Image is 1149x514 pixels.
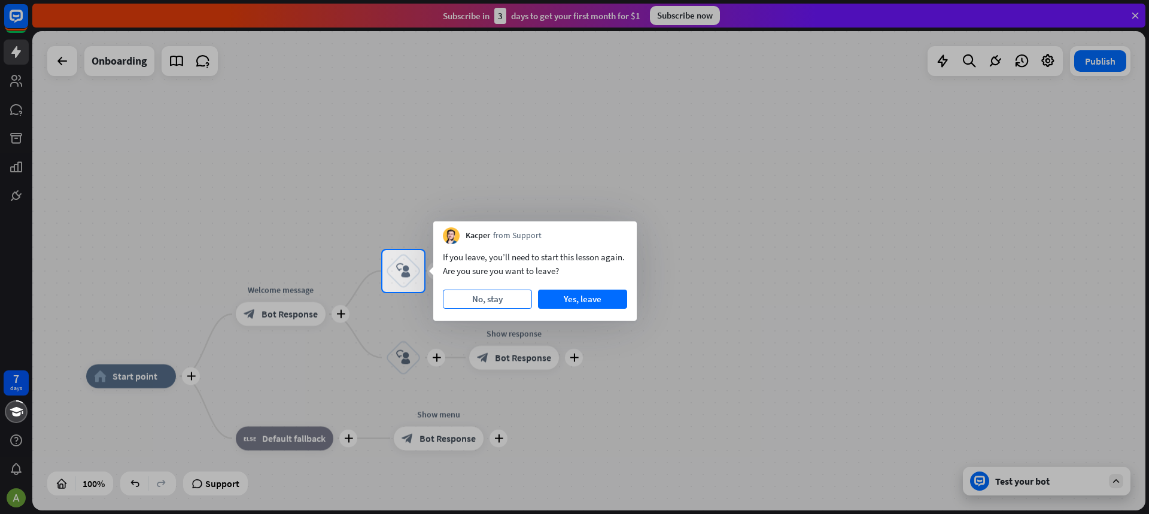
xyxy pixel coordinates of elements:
[493,230,542,242] span: from Support
[10,5,45,41] button: Open LiveChat chat widget
[538,290,627,309] button: Yes, leave
[443,290,532,309] button: No, stay
[466,230,490,242] span: Kacper
[443,250,627,278] div: If you leave, you’ll need to start this lesson again. Are you sure you want to leave?
[396,264,411,278] i: block_user_input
